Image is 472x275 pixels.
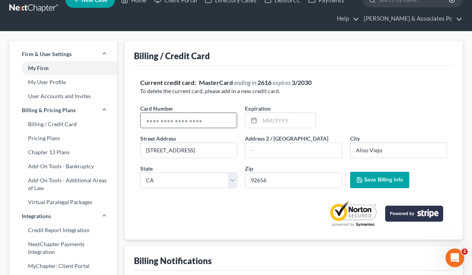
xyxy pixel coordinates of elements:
div: Billing / Credit Card [134,50,210,62]
span: expires [273,79,291,86]
span: ending in [234,79,256,86]
strong: Current credit card: [140,79,196,86]
strong: 3/2030 [292,79,312,86]
a: Integrations [9,209,117,223]
span: City [350,135,360,142]
a: Add-On Tools - Additional Areas of Law [9,173,117,195]
a: NextChapter Payments Integration [9,237,117,259]
span: Expiration [245,105,271,112]
span: 2 [461,249,468,255]
span: Firm & User Settings [22,50,72,58]
input: XXXXX [245,173,342,188]
a: Help [333,12,359,26]
a: Credit Report Integration [9,223,117,237]
span: Address 2 / [GEOGRAPHIC_DATA] [245,135,328,142]
a: Chapter 13 Plans [9,145,117,159]
a: Add-On Tools - Bankruptcy [9,159,117,173]
a: Billing / Credit Card [9,117,117,131]
a: Pricing Plans [9,131,117,145]
span: Billing & Pricing Plans [22,106,76,114]
p: To delete the current card, please add in a new credit card. [140,87,447,95]
input: -- [245,143,342,158]
div: Billing Notifications [134,255,212,266]
a: Firm & User Settings [9,47,117,61]
a: MyChapter: Client Portal [9,259,117,273]
span: Street Address [140,135,176,142]
span: Save Billing Info [364,176,403,183]
iframe: Intercom live chat [446,249,464,267]
strong: 2616 [257,79,271,86]
a: User Accounts and Invites [9,89,117,103]
input: ●●●● ●●●● ●●●● ●●●● [141,113,237,128]
span: Card Number [140,105,173,112]
button: Save Billing Info [350,172,409,188]
span: Integrations [22,212,51,220]
input: MM/YYYY [260,113,315,128]
a: Norton Secured privacy certification [328,201,379,227]
input: Enter city [350,143,447,158]
span: State [140,165,153,172]
span: Zip [245,165,253,172]
img: Powered by Symantec [328,201,379,227]
img: stripe-logo-2a7f7e6ca78b8645494d24e0ce0d7884cb2b23f96b22fa3b73b5b9e177486001.png [385,206,443,222]
a: [PERSON_NAME] & Associates Pc [360,12,462,26]
strong: MasterCard [199,79,233,86]
a: Virtual Paralegal Packages [9,195,117,209]
a: My Firm [9,61,117,75]
input: Enter street address [141,143,237,158]
a: My User Profile [9,75,117,89]
a: Billing & Pricing Plans [9,103,117,117]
